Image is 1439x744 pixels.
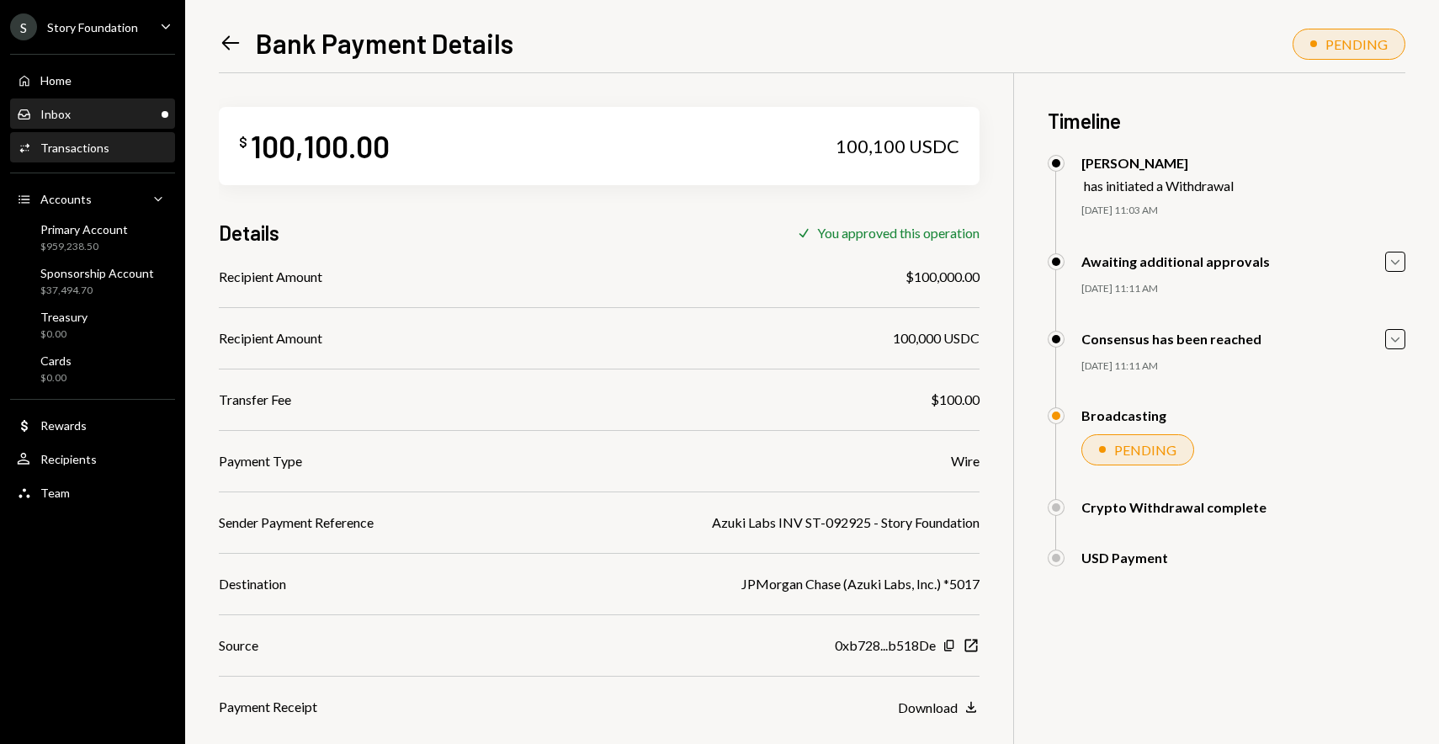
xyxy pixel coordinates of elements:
h3: Details [219,219,279,247]
div: JPMorgan Chase (Azuki Labs, Inc.) *5017 [741,574,980,594]
a: Accounts [10,183,175,214]
div: has initiated a Withdrawal [1084,178,1234,194]
a: Primary Account$959,238.50 [10,217,175,258]
div: Azuki Labs INV ST-092925 - Story Foundation [712,513,980,533]
div: Accounts [40,192,92,206]
a: Treasury$0.00 [10,305,175,345]
div: [PERSON_NAME] [1081,155,1234,171]
div: Consensus has been reached [1081,331,1261,347]
div: $100.00 [931,390,980,410]
div: Crypto Withdrawal complete [1081,499,1266,515]
div: 100,100.00 [251,127,390,165]
div: Inbox [40,107,71,121]
a: Team [10,477,175,508]
div: PENDING [1325,36,1388,52]
div: Treasury [40,310,88,324]
div: Payment Type [219,451,302,471]
div: $0.00 [40,327,88,342]
div: [DATE] 11:03 AM [1081,204,1405,218]
div: Transactions [40,141,109,155]
a: Home [10,65,175,95]
div: 0xb728...b518De [835,635,936,656]
a: Rewards [10,410,175,440]
div: Download [898,699,958,715]
div: Recipient Amount [219,267,322,287]
div: You approved this operation [817,225,980,241]
div: Story Foundation [47,20,138,35]
a: Sponsorship Account$37,494.70 [10,261,175,301]
div: Sponsorship Account [40,266,154,280]
h1: Bank Payment Details [256,26,513,60]
div: PENDING [1114,442,1176,458]
a: Transactions [10,132,175,162]
div: Transfer Fee [219,390,291,410]
div: Payment Receipt [219,697,317,717]
div: $37,494.70 [40,284,154,298]
div: Wire [951,451,980,471]
div: 100,100 USDC [836,135,959,158]
div: Rewards [40,418,87,433]
div: $959,238.50 [40,240,128,254]
div: Recipients [40,452,97,466]
a: Inbox [10,98,175,129]
div: $0.00 [40,371,72,385]
div: Awaiting additional approvals [1081,253,1270,269]
div: Destination [219,574,286,594]
a: Cards$0.00 [10,348,175,389]
div: $100,000.00 [905,267,980,287]
div: Broadcasting [1081,407,1166,423]
h3: Timeline [1048,107,1405,135]
div: Home [40,73,72,88]
div: Source [219,635,258,656]
div: 100,000 USDC [893,328,980,348]
div: Team [40,486,70,500]
div: [DATE] 11:11 AM [1081,282,1405,296]
div: USD Payment [1081,550,1168,566]
div: Cards [40,353,72,368]
div: Primary Account [40,222,128,236]
button: Download [898,699,980,717]
div: $ [239,134,247,151]
a: Recipients [10,444,175,474]
div: Sender Payment Reference [219,513,374,533]
div: [DATE] 11:11 AM [1081,359,1405,374]
div: S [10,13,37,40]
div: Recipient Amount [219,328,322,348]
